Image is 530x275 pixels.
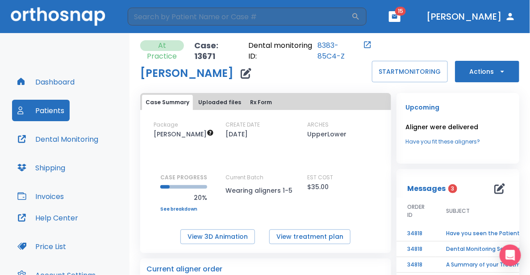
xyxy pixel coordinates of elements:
p: Aligner were delivered [405,122,510,132]
p: [DATE] [225,129,248,140]
a: See breakdown [160,207,207,212]
p: At Practice [144,40,180,62]
button: Shipping [12,157,71,178]
div: Open patient in dental monitoring portal [248,40,372,62]
p: EST COST [308,173,334,182]
p: Package [154,121,178,129]
p: Upcoming [405,102,510,113]
p: $35.00 [308,182,329,192]
button: Help Center [12,207,83,228]
span: $35 per aligner [154,130,214,139]
button: [PERSON_NAME] [423,8,519,25]
p: Case: 13671 [195,40,238,62]
h1: [PERSON_NAME] [140,68,234,79]
button: Dental Monitoring [12,128,104,150]
div: tabs [142,95,389,110]
td: 34818 [396,241,435,257]
button: View 3D Animation [180,229,255,244]
p: CASE PROGRESS [160,173,207,182]
div: Open Intercom Messenger [500,245,521,266]
p: Dental monitoring ID: [248,40,316,62]
button: View treatment plan [269,229,351,244]
button: Uploaded files [195,95,245,110]
span: 15 [395,7,406,16]
img: Orthosnap [11,7,105,25]
p: CREATE DATE [225,121,260,129]
input: Search by Patient Name or Case # [128,8,351,25]
button: Actions [455,61,519,82]
a: 8383-85C4-Z [317,40,361,62]
a: Have you fit these aligners? [405,138,510,146]
span: SUBJECT [446,207,470,215]
button: STARTMONITORING [372,61,448,82]
td: 34818 [396,257,435,273]
span: ORDER ID [407,203,425,219]
p: ARCHES [308,121,329,129]
p: Wearing aligners 1-5 [225,185,306,196]
p: Messages [407,183,446,194]
button: Case Summary [142,95,193,110]
button: Price List [12,236,71,257]
p: UpperLower [308,129,347,140]
span: 3 [448,184,457,193]
button: Rx Form [246,95,275,110]
p: Current Batch [225,173,306,182]
p: Current aligner order [146,264,222,275]
button: Dashboard [12,71,80,93]
button: Patients [12,100,70,121]
td: 34818 [396,226,435,241]
button: Invoices [12,186,69,207]
p: 20% [160,192,207,203]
